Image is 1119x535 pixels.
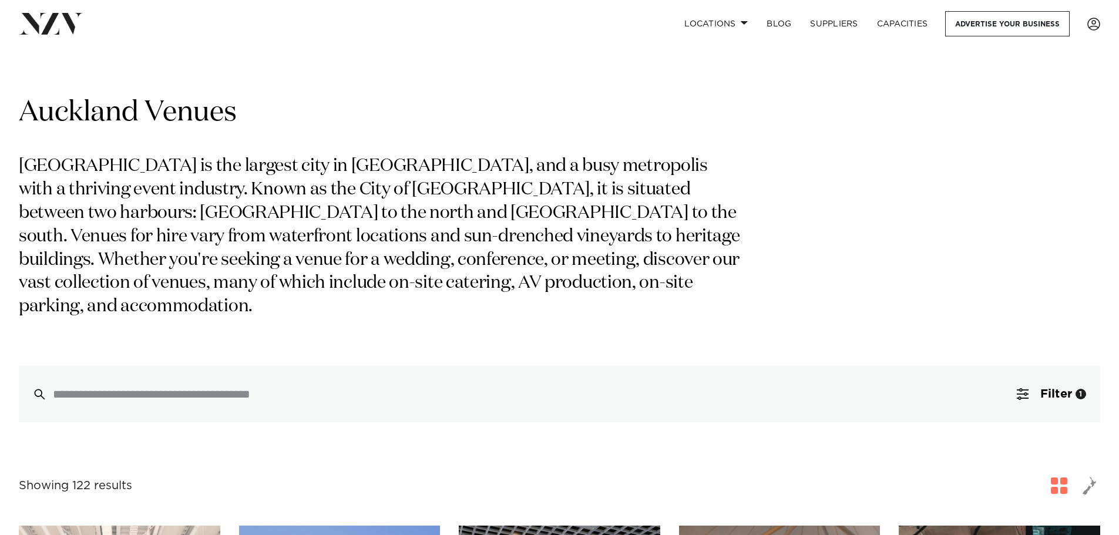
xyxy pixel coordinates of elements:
a: BLOG [757,11,801,36]
button: Filter1 [1003,366,1100,422]
img: nzv-logo.png [19,13,83,34]
span: Filter [1040,388,1072,400]
div: 1 [1076,389,1086,399]
div: Showing 122 results [19,477,132,495]
a: Capacities [868,11,937,36]
a: Locations [675,11,757,36]
h1: Auckland Venues [19,95,1100,132]
a: Advertise your business [945,11,1070,36]
p: [GEOGRAPHIC_DATA] is the largest city in [GEOGRAPHIC_DATA], and a busy metropolis with a thriving... [19,155,745,319]
a: SUPPLIERS [801,11,867,36]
